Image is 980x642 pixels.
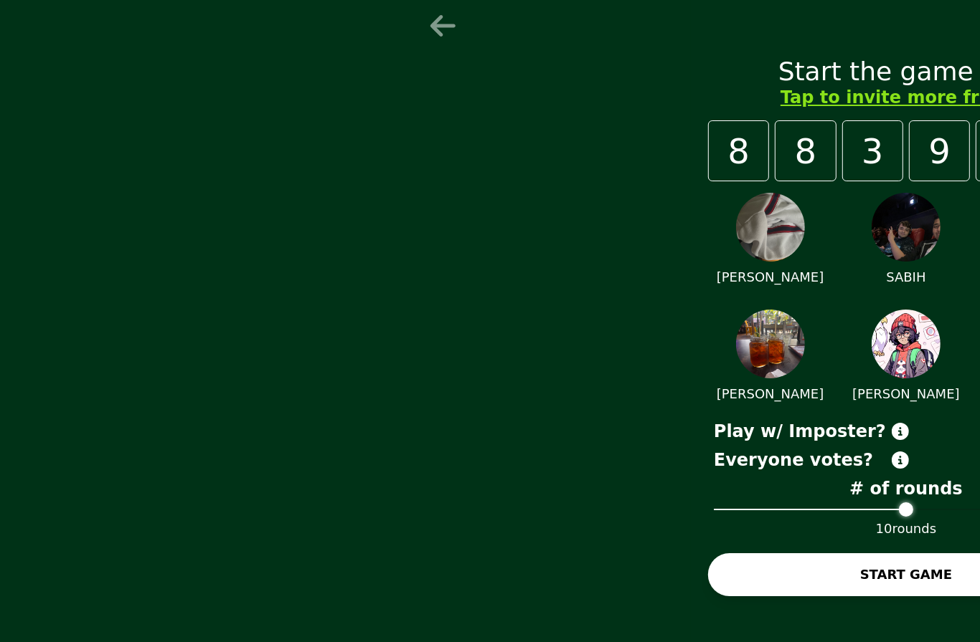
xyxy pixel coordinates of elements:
img: user Jorge profile picture [735,310,804,378]
div: 9 [909,120,970,181]
p: [PERSON_NAME] [852,384,960,404]
p: Play w/ Imposter? [714,420,886,443]
div: 3 [842,120,903,181]
img: user Alex profile picture [872,310,941,378]
p: Everyone votes? [714,449,886,471]
img: user Sabih profile picture [872,193,941,262]
p: [PERSON_NAME] [717,267,824,287]
p: SABIH [886,267,925,287]
div: 8 [708,120,769,181]
img: user Nathaniel profile picture [735,193,804,262]
div: 8 [775,120,836,181]
p: [PERSON_NAME] [717,384,824,404]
